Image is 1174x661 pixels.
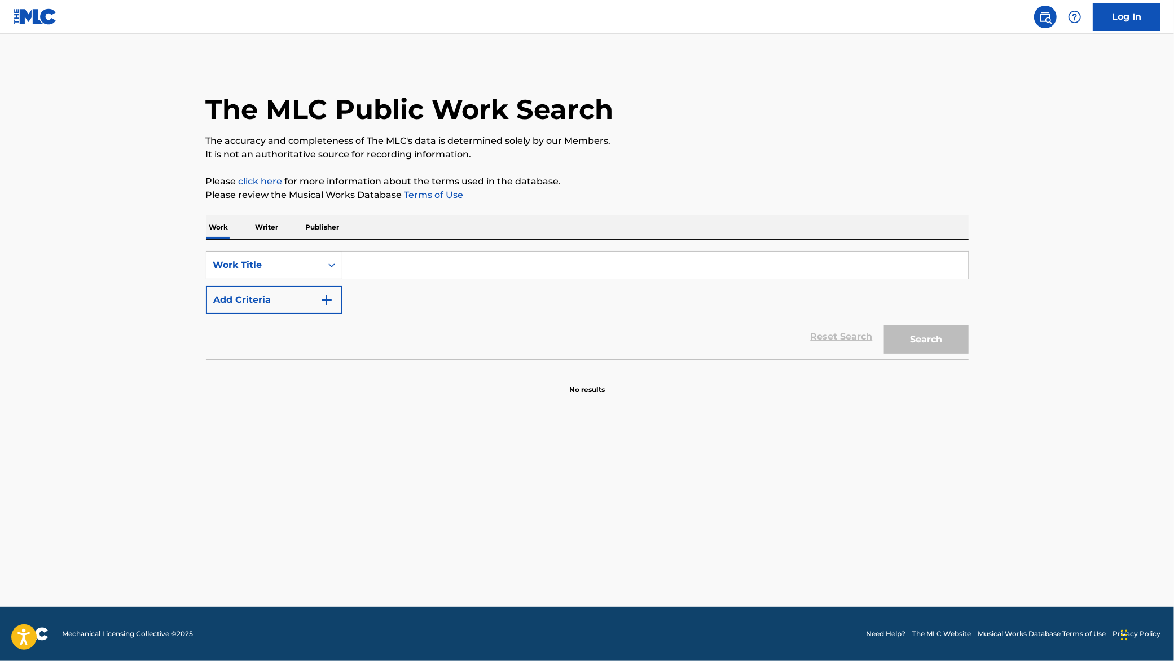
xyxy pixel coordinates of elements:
iframe: Chat Widget [1118,607,1174,661]
a: Public Search [1034,6,1057,28]
p: No results [569,371,605,395]
a: Need Help? [866,629,905,639]
p: Writer [252,215,282,239]
p: The accuracy and completeness of The MLC's data is determined solely by our Members. [206,134,969,148]
button: Add Criteria [206,286,342,314]
div: Work Title [213,258,315,272]
img: search [1039,10,1052,24]
div: Help [1063,6,1086,28]
span: Mechanical Licensing Collective © 2025 [62,629,193,639]
a: Log In [1093,3,1160,31]
p: It is not an authoritative source for recording information. [206,148,969,161]
form: Search Form [206,251,969,359]
div: Drag [1121,618,1128,652]
a: click here [239,176,283,187]
h1: The MLC Public Work Search [206,92,614,126]
a: Musical Works Database Terms of Use [978,629,1106,639]
a: The MLC Website [912,629,971,639]
img: help [1068,10,1081,24]
a: Terms of Use [402,190,464,200]
img: MLC Logo [14,8,57,25]
p: Please for more information about the terms used in the database. [206,175,969,188]
p: Publisher [302,215,343,239]
p: Work [206,215,232,239]
a: Privacy Policy [1113,629,1160,639]
img: logo [14,627,49,641]
img: 9d2ae6d4665cec9f34b9.svg [320,293,333,307]
p: Please review the Musical Works Database [206,188,969,202]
